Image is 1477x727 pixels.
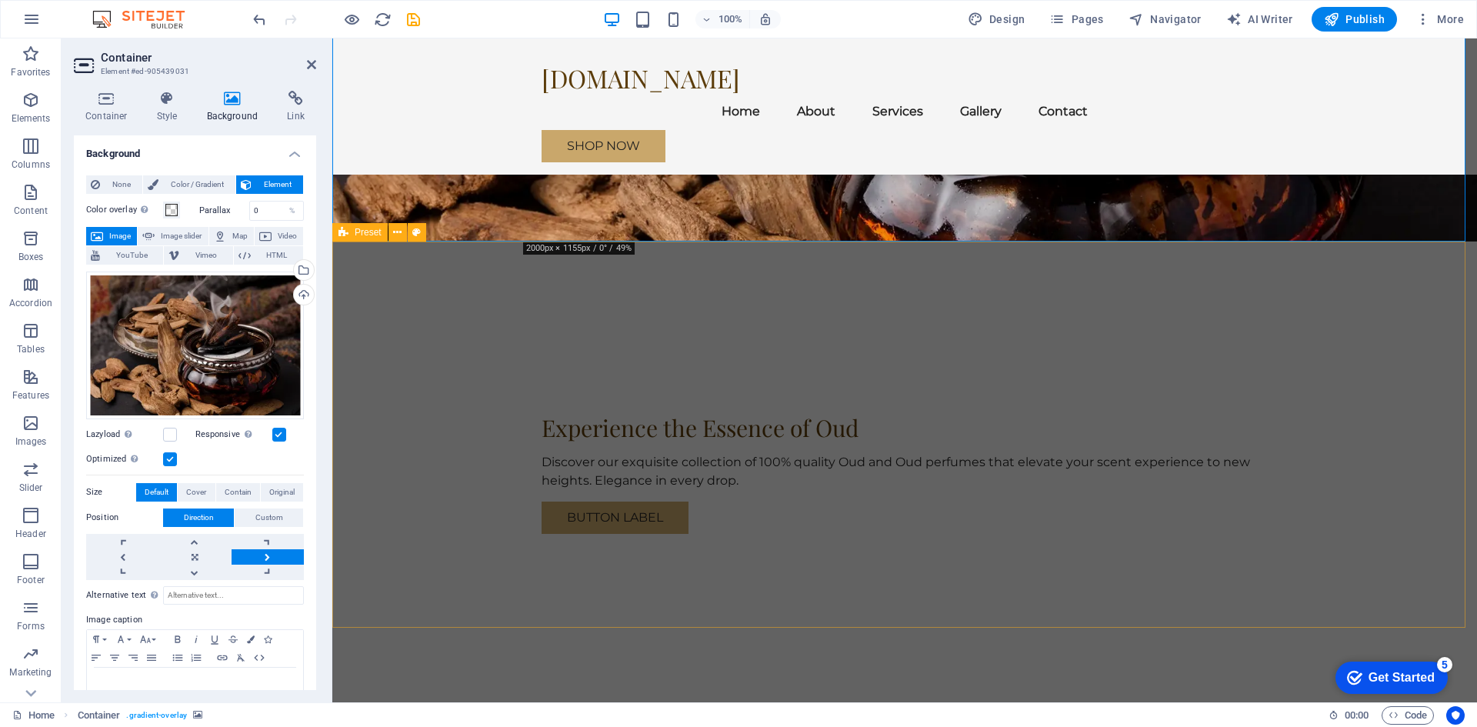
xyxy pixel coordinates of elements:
[225,483,252,502] span: Contain
[1329,706,1369,725] h6: Session time
[78,706,121,725] span: Click to select. Double-click to edit
[242,630,259,649] button: Colors
[250,10,268,28] button: undo
[145,483,168,502] span: Default
[256,175,298,194] span: Element
[1409,7,1470,32] button: More
[87,649,105,667] button: Align Left
[255,509,283,527] span: Custom
[1446,706,1465,725] button: Usercentrics
[282,202,303,220] div: %
[12,389,49,402] p: Features
[184,246,228,265] span: Vimeo
[105,175,138,194] span: None
[17,620,45,632] p: Forms
[86,201,163,219] label: Color overlay
[101,65,285,78] h3: Element #ed-905439031
[14,205,48,217] p: Content
[145,91,195,123] h4: Style
[163,586,304,605] input: Alternative text...
[250,649,268,667] button: HTML
[86,175,142,194] button: None
[276,227,298,245] span: Video
[12,706,55,725] a: Click to cancel selection. Double-click to open Pages
[236,175,303,194] button: Element
[269,483,295,502] span: Original
[86,450,163,469] label: Optimized
[373,10,392,28] button: reload
[718,10,743,28] h6: 100%
[12,8,125,40] div: Get Started 5 items remaining, 0% complete
[108,227,132,245] span: Image
[355,228,382,237] span: Preset
[17,343,45,355] p: Tables
[1324,12,1385,27] span: Publish
[962,7,1032,32] button: Design
[1226,12,1293,27] span: AI Writer
[187,630,205,649] button: Italic (Ctrl+I)
[86,611,304,629] label: Image caption
[19,482,43,494] p: Slider
[1049,12,1103,27] span: Pages
[235,509,303,527] button: Custom
[186,483,206,502] span: Cover
[86,272,304,419] div: AdobeStock_140258049-hysXGUnlhkDDrodv_HDSFA.webp
[126,706,187,725] span: . gradient-overlay
[12,112,51,125] p: Elements
[163,509,234,527] button: Direction
[136,630,161,649] button: Font Size
[164,246,232,265] button: Vimeo
[255,246,298,265] span: HTML
[195,91,276,123] h4: Background
[101,51,316,65] h2: Container
[86,586,163,605] label: Alternative text
[342,10,361,28] button: Click here to leave preview mode and continue editing
[234,246,303,265] button: HTML
[105,246,158,265] span: YouTube
[405,11,422,28] i: Save (Ctrl+S)
[404,10,422,28] button: save
[1122,7,1208,32] button: Navigator
[136,483,177,502] button: Default
[142,649,161,667] button: Align Justify
[86,483,136,502] label: Size
[86,246,163,265] button: YouTube
[1389,706,1427,725] span: Code
[1345,706,1369,725] span: 00 00
[1043,7,1109,32] button: Pages
[193,711,202,719] i: This element contains a background
[88,10,204,28] img: Editor Logo
[261,483,303,502] button: Original
[112,630,136,649] button: Font Family
[1220,7,1299,32] button: AI Writer
[759,12,772,26] i: On resize automatically adjust zoom level to fit chosen device.
[187,649,205,667] button: Ordered List
[86,509,163,527] label: Position
[124,649,142,667] button: Align Right
[143,175,235,194] button: Color / Gradient
[12,158,50,171] p: Columns
[87,630,112,649] button: Paragraph Format
[195,425,272,444] label: Responsive
[968,12,1025,27] span: Design
[374,11,392,28] i: Reload page
[105,649,124,667] button: Align Center
[86,227,137,245] button: Image
[962,7,1032,32] div: Design (Ctrl+Alt+Y)
[199,206,249,215] label: Parallax
[17,574,45,586] p: Footer
[15,435,47,448] p: Images
[232,649,250,667] button: Clear Formatting
[78,706,203,725] nav: breadcrumb
[209,227,254,245] button: Map
[251,11,268,28] i: Undo: Change image (Ctrl+Z)
[86,425,163,444] label: Lazyload
[168,630,187,649] button: Bold (Ctrl+B)
[224,630,242,649] button: Strikethrough
[1382,706,1434,725] button: Code
[9,297,52,309] p: Accordion
[213,649,232,667] button: Insert Link
[1129,12,1202,27] span: Navigator
[184,509,214,527] span: Direction
[231,227,249,245] span: Map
